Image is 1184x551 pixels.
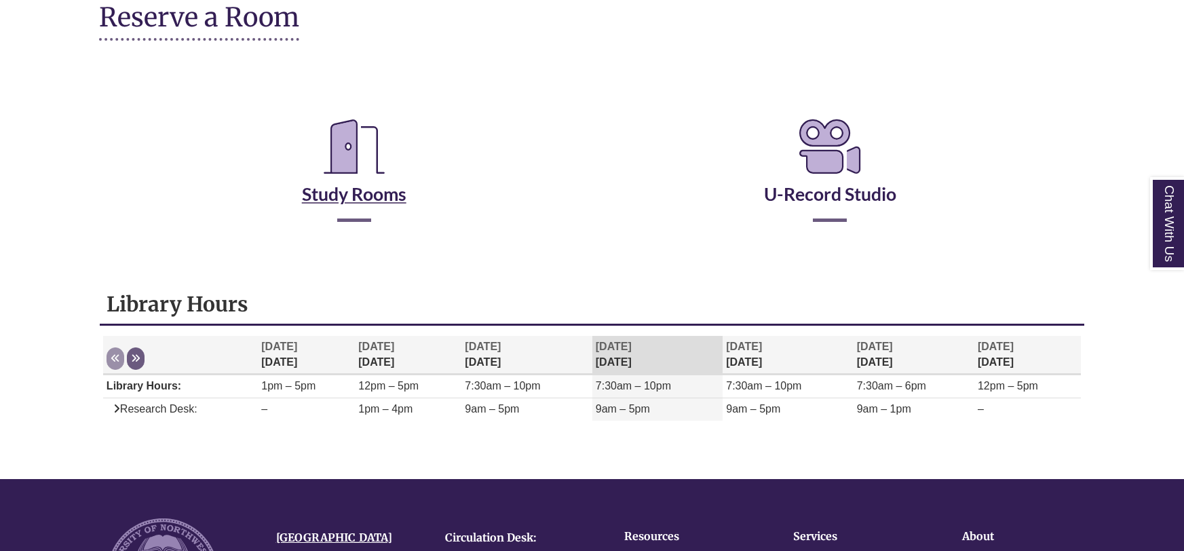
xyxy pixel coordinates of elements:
th: [DATE] [258,336,355,375]
span: 9am – 5pm [596,403,650,415]
a: [GEOGRAPHIC_DATA] [276,531,392,544]
h4: Services [793,531,920,543]
span: 7:30am – 10pm [726,380,801,392]
div: Reserve a Room [99,75,1085,262]
th: [DATE] [592,336,723,375]
h4: About [962,531,1089,543]
th: [DATE] [461,336,592,375]
button: Next week [127,347,145,370]
th: [DATE] [723,336,853,375]
span: 7:30am – 10pm [465,380,540,392]
button: Previous week [107,347,124,370]
h1: Reserve a Room [99,3,299,41]
a: U-Record Studio [764,149,896,205]
div: Library Hours [100,284,1084,444]
div: Libchat [99,459,1085,465]
th: [DATE] [355,336,461,375]
span: [DATE] [726,341,762,352]
h4: Circulation Desk: [445,532,594,544]
span: 7:30am – 10pm [596,380,671,392]
td: Library Hours: [103,375,258,398]
span: 12pm – 5pm [978,380,1038,392]
span: [DATE] [358,341,394,352]
span: 1pm – 4pm [358,403,413,415]
span: 1pm – 5pm [261,380,316,392]
th: [DATE] [854,336,974,375]
span: [DATE] [465,341,501,352]
span: [DATE] [261,341,297,352]
span: 12pm – 5pm [358,380,419,392]
span: 9am – 1pm [857,403,911,415]
a: Study Rooms [302,149,406,205]
span: – [978,403,984,415]
span: – [261,403,267,415]
span: 9am – 5pm [465,403,519,415]
span: 7:30am – 6pm [857,380,926,392]
span: 9am – 5pm [726,403,780,415]
span: [DATE] [978,341,1014,352]
h4: Resources [624,531,751,543]
th: [DATE] [974,336,1081,375]
h1: Library Hours [107,291,1077,317]
span: [DATE] [596,341,632,352]
span: [DATE] [857,341,893,352]
span: Research Desk: [107,403,197,415]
